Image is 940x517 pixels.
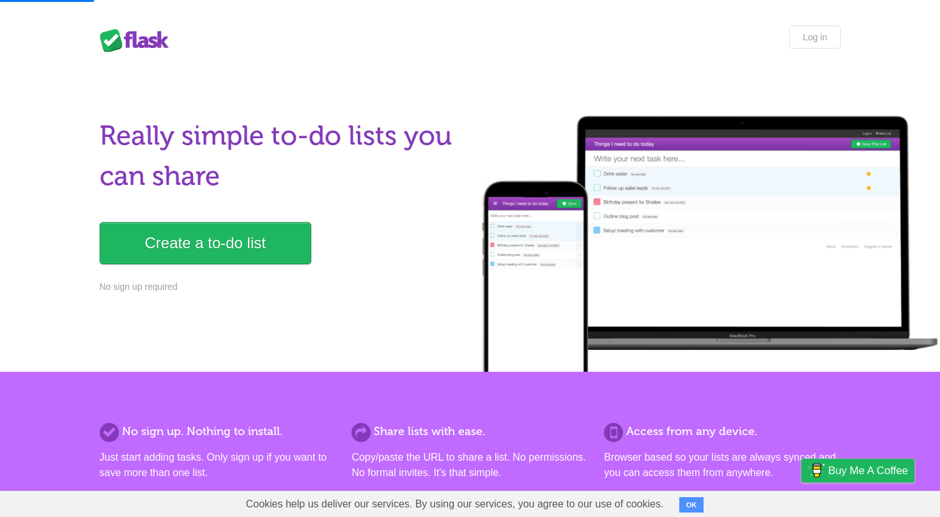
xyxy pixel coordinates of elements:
[100,280,463,294] p: No sign up required
[100,222,311,264] a: Create a to-do list
[351,423,588,440] h2: Share lists with ease.
[100,29,176,52] div: Flask Lists
[351,450,588,481] p: Copy/paste the URL to share a list. No permissions. No formal invites. It's that simple.
[100,423,336,440] h2: No sign up. Nothing to install.
[808,459,825,481] img: Buy me a coffee
[100,450,336,481] p: Just start adding tasks. Only sign up if you want to save more than one list.
[604,450,840,481] p: Browser based so your lists are always synced and you can access them from anywhere.
[679,497,704,513] button: OK
[604,423,840,440] h2: Access from any device.
[828,459,908,482] span: Buy me a coffee
[801,459,914,482] a: Buy me a coffee
[789,26,840,49] a: Log in
[100,116,463,196] h1: Really simple to-do lists you can share
[233,491,677,517] span: Cookies help us deliver our services. By using our services, you agree to our use of cookies.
